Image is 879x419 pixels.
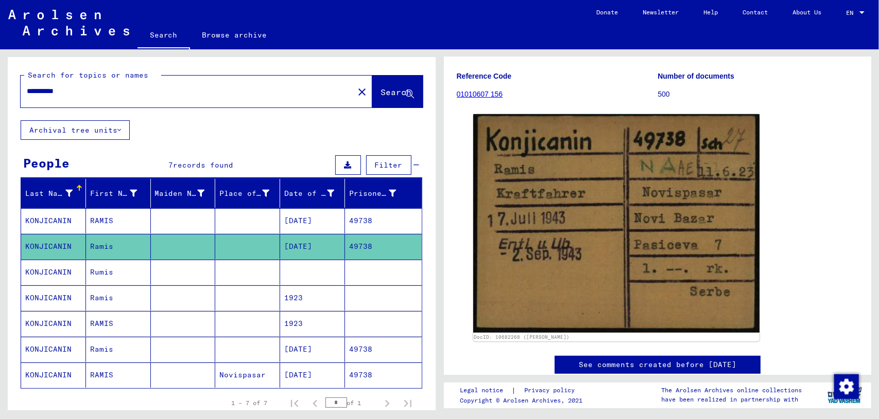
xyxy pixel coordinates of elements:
[345,362,422,388] mat-cell: 49738
[661,386,802,395] p: The Arolsen Archives online collections
[21,362,86,388] mat-cell: KONJICANIN
[280,285,345,311] mat-cell: 1923
[219,188,269,199] div: Place of Birth
[474,334,570,340] a: DocID: 10682268 ([PERSON_NAME])
[658,89,858,100] p: 500
[168,160,173,170] span: 7
[284,185,347,202] div: Date of Birth
[516,385,587,396] a: Privacy policy
[21,208,86,233] mat-cell: KONJICANIN
[155,185,218,202] div: Maiden Name
[21,120,130,140] button: Archival tree units
[86,285,151,311] mat-cell: Ramis
[86,260,151,285] mat-cell: Rumis
[579,359,736,370] a: See comments created before [DATE]
[349,188,397,199] div: Prisoner #
[284,188,334,199] div: Date of Birth
[457,90,503,98] a: 01010607 156
[90,185,150,202] div: First Name
[215,179,280,208] mat-header-cell: Place of Birth
[280,337,345,362] mat-cell: [DATE]
[21,234,86,259] mat-cell: KONJICANIN
[86,337,151,362] mat-cell: Ramis
[460,385,587,396] div: |
[90,188,137,199] div: First Name
[345,234,422,259] mat-cell: 49738
[661,395,802,404] p: have been realized in partnership with
[345,179,422,208] mat-header-cell: Prisoner #
[280,362,345,388] mat-cell: [DATE]
[345,208,422,233] mat-cell: 49738
[8,10,129,35] img: Arolsen_neg.svg
[305,393,325,413] button: Previous page
[280,179,345,208] mat-header-cell: Date of Birth
[25,185,85,202] div: Last Name
[473,114,760,333] img: 001.jpg
[372,76,423,107] button: Search
[457,72,512,80] b: Reference Code
[173,160,233,170] span: records found
[86,234,151,259] mat-cell: Ramis
[86,179,151,208] mat-header-cell: First Name
[190,23,280,47] a: Browse archive
[834,374,858,398] div: Change consent
[398,393,418,413] button: Last page
[352,81,372,102] button: Clear
[366,155,411,175] button: Filter
[280,234,345,259] mat-cell: [DATE]
[846,9,857,16] span: EN
[232,398,268,408] div: 1 – 7 of 7
[28,70,148,80] mat-label: Search for topics or names
[375,160,403,170] span: Filter
[825,382,864,408] img: yv_logo.png
[86,311,151,336] mat-cell: RAMIS
[345,337,422,362] mat-cell: 49738
[137,23,190,49] a: Search
[21,260,86,285] mat-cell: KONJICANIN
[86,362,151,388] mat-cell: RAMIS
[280,208,345,233] mat-cell: [DATE]
[155,188,205,199] div: Maiden Name
[834,374,859,399] img: Change consent
[86,208,151,233] mat-cell: RAMIS
[325,398,377,408] div: of 1
[460,385,511,396] a: Legal notice
[381,87,412,97] span: Search
[460,396,587,405] p: Copyright © Arolsen Archives, 2021
[377,393,398,413] button: Next page
[356,86,368,98] mat-icon: close
[23,154,70,172] div: People
[280,311,345,336] mat-cell: 1923
[21,179,86,208] mat-header-cell: Last Name
[219,185,282,202] div: Place of Birth
[215,362,280,388] mat-cell: Novispasar
[21,285,86,311] mat-cell: KONJICANIN
[284,393,305,413] button: First page
[21,337,86,362] mat-cell: KONJICANIN
[349,185,409,202] div: Prisoner #
[658,72,734,80] b: Number of documents
[151,179,216,208] mat-header-cell: Maiden Name
[25,188,73,199] div: Last Name
[21,311,86,336] mat-cell: KONJICANIN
